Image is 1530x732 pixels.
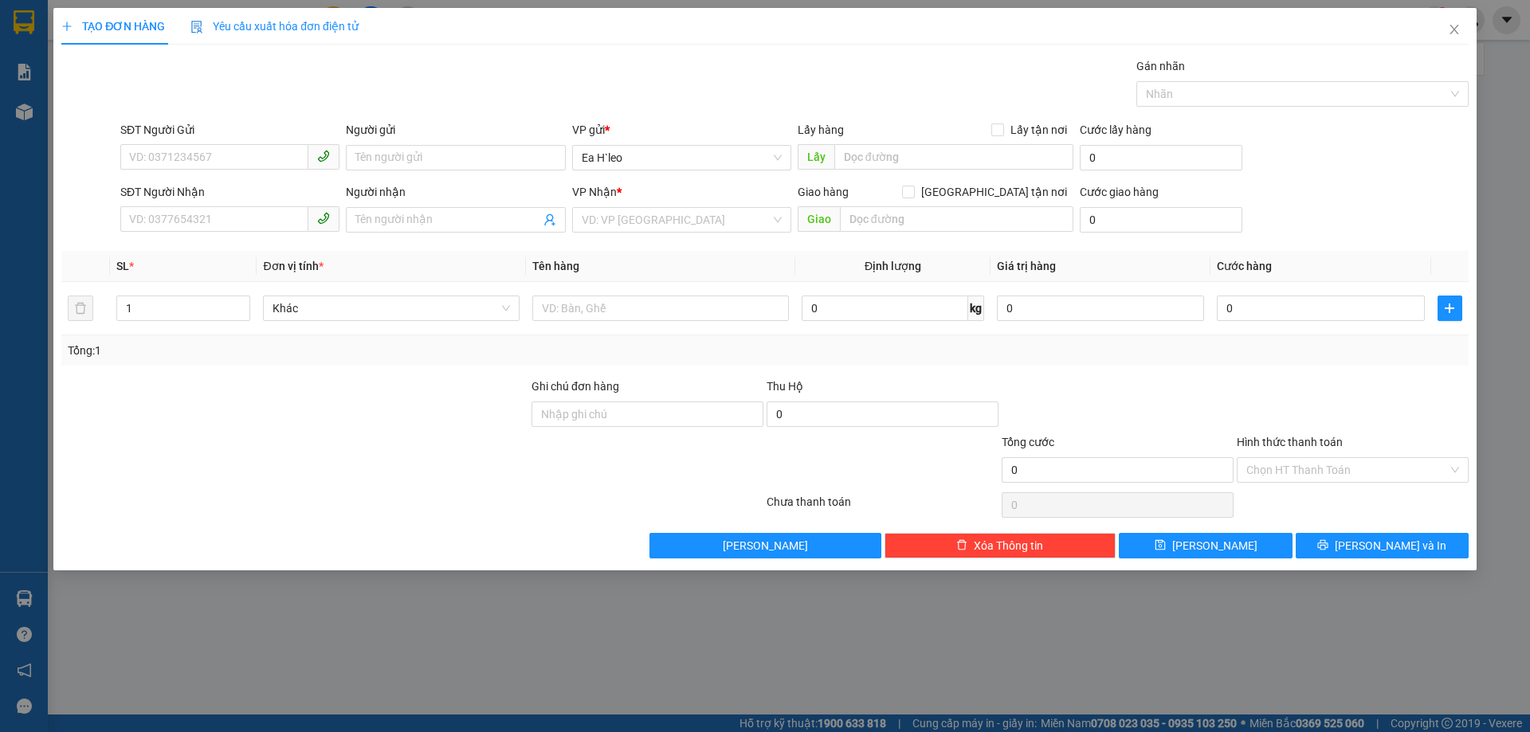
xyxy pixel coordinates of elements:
[765,493,1000,521] div: Chưa thanh toán
[1438,296,1462,321] button: plus
[346,121,565,139] div: Người gửi
[997,296,1204,321] input: 0
[834,144,1073,170] input: Dọc đường
[61,21,73,32] span: plus
[1004,121,1073,139] span: Lấy tận nơi
[723,537,808,554] span: [PERSON_NAME]
[1172,537,1257,554] span: [PERSON_NAME]
[532,401,763,427] input: Ghi chú đơn hàng
[1136,60,1185,72] label: Gán nhãn
[798,123,844,136] span: Lấy hàng
[1080,123,1151,136] label: Cước lấy hàng
[120,183,339,201] div: SĐT Người Nhận
[572,186,617,198] span: VP Nhận
[68,296,93,321] button: delete
[1080,145,1242,170] input: Cước lấy hàng
[1335,537,1446,554] span: [PERSON_NAME] và In
[582,146,782,170] span: Ea H`leo
[798,206,840,232] span: Giao
[798,186,849,198] span: Giao hàng
[263,260,323,272] span: Đơn vị tính
[997,260,1056,272] span: Giá trị hàng
[1432,8,1477,53] button: Close
[532,380,619,393] label: Ghi chú đơn hàng
[956,539,967,552] span: delete
[532,260,579,272] span: Tên hàng
[885,533,1116,558] button: deleteXóa Thông tin
[317,150,330,162] span: phone
[1296,533,1469,558] button: printer[PERSON_NAME] và In
[915,183,1073,201] span: [GEOGRAPHIC_DATA] tận nơi
[273,296,510,320] span: Khác
[968,296,984,321] span: kg
[543,213,556,226] span: user-add
[190,21,203,33] img: icon
[974,537,1043,554] span: Xóa Thông tin
[572,121,791,139] div: VP gửi
[532,296,789,321] input: VD: Bàn, Ghế
[1155,539,1166,552] span: save
[1002,436,1054,448] span: Tổng cước
[68,342,590,359] div: Tổng: 1
[1119,533,1292,558] button: save[PERSON_NAME]
[1217,260,1272,272] span: Cước hàng
[1237,436,1343,448] label: Hình thức thanh toán
[1448,23,1461,36] span: close
[1080,207,1242,233] input: Cước giao hàng
[346,183,565,201] div: Người nhận
[116,260,129,272] span: SL
[317,212,330,225] span: phone
[767,380,803,393] span: Thu Hộ
[840,206,1073,232] input: Dọc đường
[1317,539,1328,552] span: printer
[1080,186,1159,198] label: Cước giao hàng
[190,20,359,33] span: Yêu cầu xuất hóa đơn điện tử
[61,20,165,33] span: TẠO ĐƠN HÀNG
[798,144,834,170] span: Lấy
[865,260,921,272] span: Định lượng
[120,121,339,139] div: SĐT Người Gửi
[1438,302,1461,315] span: plus
[649,533,881,558] button: [PERSON_NAME]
